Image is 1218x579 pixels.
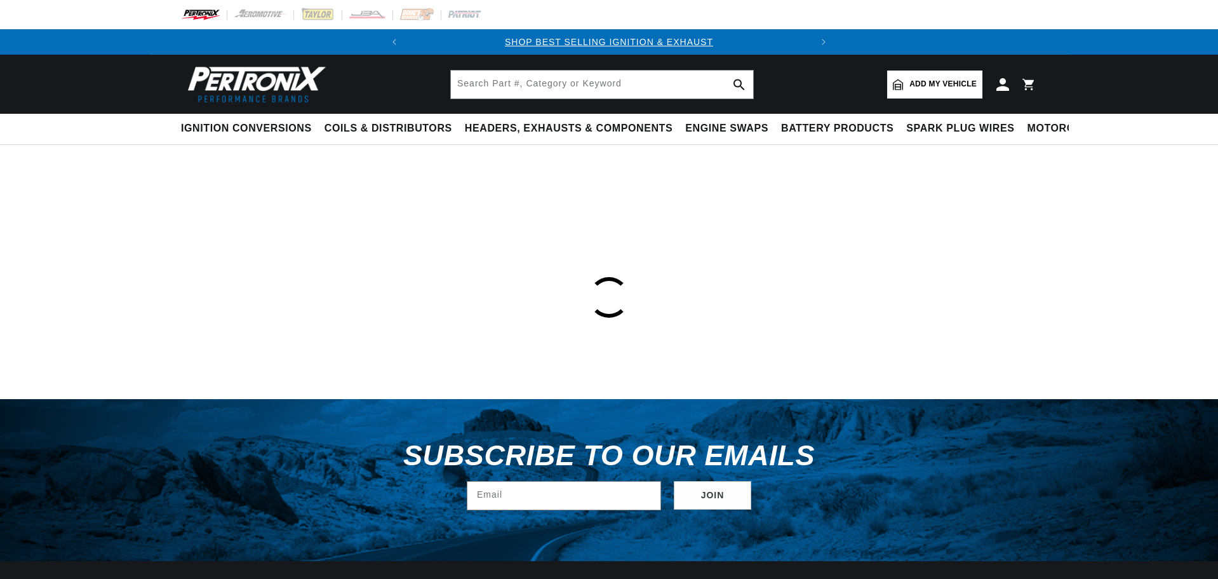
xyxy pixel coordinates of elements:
[909,78,977,90] span: Add my vehicle
[407,35,811,49] div: Announcement
[1021,114,1109,144] summary: Motorcycle
[149,29,1069,55] slideshow-component: Translation missing: en.sections.announcements.announcement_bar
[685,122,768,135] span: Engine Swaps
[458,114,679,144] summary: Headers, Exhausts & Components
[674,481,751,510] button: Subscribe
[900,114,1021,144] summary: Spark Plug Wires
[725,71,753,99] button: search button
[181,114,318,144] summary: Ignition Conversions
[181,62,327,106] img: Pertronix
[407,35,811,49] div: 1 of 2
[775,114,900,144] summary: Battery Products
[467,482,660,510] input: Email
[781,122,893,135] span: Battery Products
[403,444,815,468] h3: Subscribe to our emails
[465,122,673,135] span: Headers, Exhausts & Components
[451,71,753,99] input: Search Part #, Category or Keyword
[325,122,452,135] span: Coils & Distributors
[382,29,407,55] button: Translation missing: en.sections.announcements.previous_announcement
[1027,122,1103,135] span: Motorcycle
[679,114,775,144] summary: Engine Swaps
[887,71,982,99] a: Add my vehicle
[181,122,312,135] span: Ignition Conversions
[318,114,458,144] summary: Coils & Distributors
[811,29,836,55] button: Translation missing: en.sections.announcements.next_announcement
[505,37,713,47] a: SHOP BEST SELLING IGNITION & EXHAUST
[906,122,1014,135] span: Spark Plug Wires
